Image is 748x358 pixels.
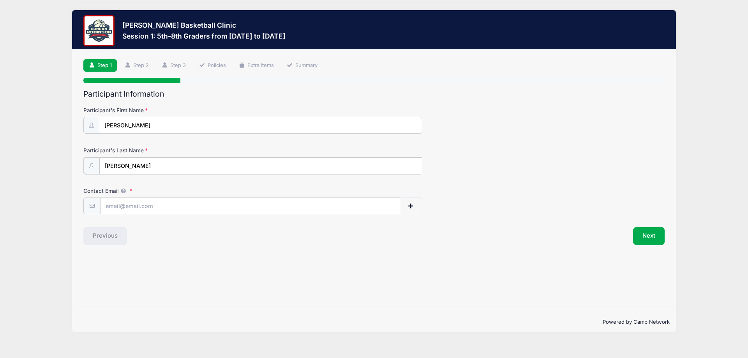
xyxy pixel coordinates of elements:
label: Contact Email [83,187,277,195]
input: email@email.com [100,198,400,214]
h3: [PERSON_NAME] Basketball Clinic [122,21,286,29]
a: Summary [281,59,323,72]
h2: Participant Information [83,90,665,99]
label: Participant's First Name [83,106,277,114]
h3: Session 1: 5th-8th Graders from [DATE] to [DATE] [122,32,286,40]
button: Next [633,227,665,245]
a: Step 3 [157,59,191,72]
p: Powered by Camp Network [78,318,670,326]
label: Participant's Last Name [83,146,277,154]
a: Step 1 [83,59,117,72]
input: Participant's First Name [99,117,422,134]
a: Step 2 [119,59,154,72]
a: Policies [194,59,231,72]
a: Extra Items [233,59,279,72]
input: Participant's Last Name [99,157,422,174]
